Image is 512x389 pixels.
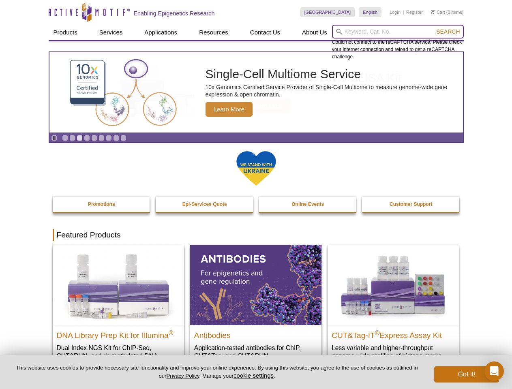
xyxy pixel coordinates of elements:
[436,28,460,35] span: Search
[190,245,321,325] img: All Antibodies
[53,197,151,212] a: Promotions
[57,327,180,340] h2: DNA Library Prep Kit for Illumina
[62,56,184,130] img: Single-Cell Multiome Service
[13,364,421,380] p: This website uses cookies to provide necessary site functionality and improve your online experie...
[390,201,432,207] strong: Customer Support
[362,197,460,212] a: Customer Support
[99,135,105,141] a: Go to slide 6
[484,361,504,381] div: Open Intercom Messenger
[53,245,184,325] img: DNA Library Prep Kit for Illumina
[51,135,57,141] a: Toggle autoplay
[206,102,253,117] span: Learn More
[194,25,233,40] a: Resources
[77,135,83,141] a: Go to slide 3
[106,135,112,141] a: Go to slide 7
[206,83,459,98] p: 10x Genomics Certified Service Provider of Single-Cell Multiome to measure genome-wide gene expre...
[113,135,119,141] a: Go to slide 8
[234,372,274,379] button: cookie settings
[434,28,462,35] button: Search
[91,135,97,141] a: Go to slide 5
[332,25,464,38] input: Keyword, Cat. No.
[403,7,404,17] li: |
[431,10,435,14] img: Your Cart
[53,245,184,376] a: DNA Library Prep Kit for Illumina DNA Library Prep Kit for Illumina® Dual Index NGS Kit for ChIP-...
[245,25,285,40] a: Contact Us
[406,9,423,15] a: Register
[259,197,357,212] a: Online Events
[328,245,459,325] img: CUT&Tag-IT® Express Assay Kit
[156,197,254,212] a: Epi-Services Quote
[359,7,381,17] a: English
[332,327,455,340] h2: CUT&Tag-IT Express Assay Kit
[88,201,115,207] strong: Promotions
[431,9,445,15] a: Cart
[49,52,463,133] article: Single-Cell Multiome Service
[62,135,68,141] a: Go to slide 1
[182,201,227,207] strong: Epi-Services Quote
[434,366,499,383] button: Got it!
[297,25,332,40] a: About Us
[206,68,459,80] h2: Single-Cell Multiome Service
[431,7,464,17] li: (0 items)
[375,329,380,336] sup: ®
[332,25,464,60] div: Could not connect to the reCAPTCHA service. Please check your internet connection and reload to g...
[300,7,355,17] a: [GEOGRAPHIC_DATA]
[291,201,324,207] strong: Online Events
[49,25,82,40] a: Products
[139,25,182,40] a: Applications
[49,52,463,133] a: Single-Cell Multiome Service Single-Cell Multiome Service 10x Genomics Certified Service Provider...
[84,135,90,141] a: Go to slide 4
[236,150,276,186] img: We Stand With Ukraine
[134,10,215,17] h2: Enabling Epigenetics Research
[166,373,199,379] a: Privacy Policy
[57,344,180,368] p: Dual Index NGS Kit for ChIP-Seq, CUT&RUN, and ds methylated DNA assays.
[194,327,317,340] h2: Antibodies
[328,245,459,368] a: CUT&Tag-IT® Express Assay Kit CUT&Tag-IT®Express Assay Kit Less variable and higher-throughput ge...
[332,344,455,360] p: Less variable and higher-throughput genome-wide profiling of histone marks​.
[390,9,401,15] a: Login
[120,135,126,141] a: Go to slide 9
[69,135,75,141] a: Go to slide 2
[169,329,174,336] sup: ®
[190,245,321,368] a: All Antibodies Antibodies Application-tested antibodies for ChIP, CUT&Tag, and CUT&RUN.
[194,344,317,360] p: Application-tested antibodies for ChIP, CUT&Tag, and CUT&RUN.
[53,229,460,241] h2: Featured Products
[94,25,128,40] a: Services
